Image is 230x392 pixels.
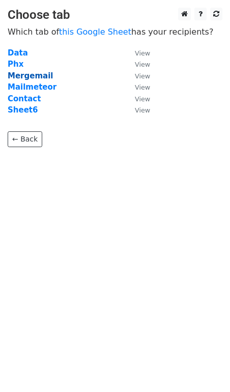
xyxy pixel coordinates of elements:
[135,83,150,91] small: View
[8,131,42,147] a: ← Back
[8,8,222,22] h3: Choose tab
[125,82,150,92] a: View
[8,105,38,115] a: Sheet6
[59,27,131,37] a: this Google Sheet
[8,71,53,80] a: Mergemail
[125,71,150,80] a: View
[8,94,41,103] a: Contact
[8,82,56,92] a: Mailmeteor
[125,48,150,58] a: View
[8,48,28,58] a: Data
[125,60,150,69] a: View
[135,61,150,68] small: View
[135,72,150,80] small: View
[8,26,222,37] p: Which tab of has your recipients?
[8,60,23,69] a: Phx
[179,343,230,392] iframe: Chat Widget
[125,94,150,103] a: View
[135,106,150,114] small: View
[135,49,150,57] small: View
[125,105,150,115] a: View
[135,95,150,103] small: View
